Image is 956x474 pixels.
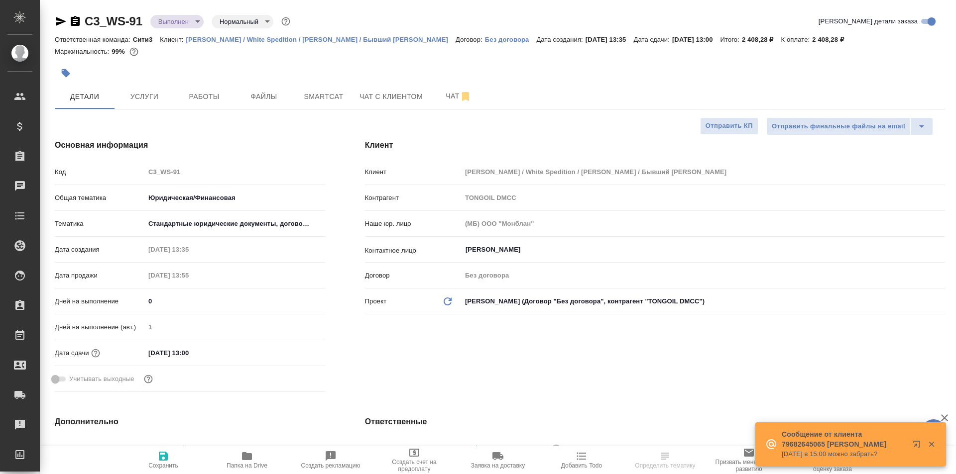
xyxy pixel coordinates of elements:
span: Smartcat [300,91,348,103]
p: Маржинальность: [55,48,112,55]
p: 2 408,28 ₽ [812,36,851,43]
p: [DATE] 13:35 [586,36,634,43]
input: ✎ Введи что-нибудь [145,294,325,308]
svg: Отписаться [460,91,472,102]
p: Путь на drive [55,444,145,454]
span: Заявка на доставку [471,462,525,469]
p: Тематика [55,219,145,229]
div: Юридическая/Финансовая [145,190,325,206]
span: Работы [180,91,228,103]
div: [PERSON_NAME] [492,443,564,455]
button: Добавить Todo [540,446,623,474]
span: Сохранить [148,462,178,469]
p: Без договора [485,36,537,43]
button: Призвать менеджера по развитию [707,446,791,474]
p: Сообщение от клиента 79682645065 [PERSON_NAME] [782,429,906,449]
p: Проект [365,296,387,306]
button: Скопировать ссылку [69,15,81,27]
p: Договор [365,271,462,281]
span: Услуги [120,91,168,103]
p: Дата продажи [55,271,145,281]
button: Нормальный [217,17,261,26]
span: Определить тематику [635,462,695,469]
button: Выполнен [155,17,192,26]
p: Код [55,167,145,177]
input: Пустое поле [145,165,325,179]
h4: Основная информация [55,139,325,151]
button: 🙏 [921,419,946,444]
p: Клиент: [160,36,186,43]
span: Учитывать выходные [69,374,134,384]
button: Добавить тэг [55,62,77,84]
button: Отправить КП [700,117,758,135]
button: Добавить менеджера [465,437,488,461]
input: Пустое поле [462,190,945,205]
button: Open [940,249,942,251]
span: Отправить финальные файлы на email [772,121,905,132]
p: Клиент [365,167,462,177]
span: Детали [61,91,109,103]
button: Открыть в новой вкладке [907,434,931,458]
h4: Ответственные [365,416,945,428]
p: [DATE] в 15:00 можно забрать? [782,449,906,459]
span: Создать счет на предоплату [378,459,450,473]
p: Наше юр. лицо [365,219,462,229]
button: Папка на Drive [205,446,289,474]
input: Пустое поле [145,320,325,334]
div: [PERSON_NAME] (Договор "Без договора", контрагент "TONGOIL DMCC") [462,293,945,310]
p: Дней на выполнение [55,296,145,306]
p: Дата сдачи: [633,36,672,43]
button: Если добавить услуги и заполнить их объемом, то дата рассчитается автоматически [89,347,102,360]
button: Заявка на доставку [456,446,540,474]
div: Выполнен [150,15,204,28]
span: Папка на Drive [227,462,267,469]
span: Добавить Todo [561,462,602,469]
h4: Клиент [365,139,945,151]
p: Договор: [456,36,485,43]
span: Отправить КП [706,120,753,132]
p: К оплате: [781,36,813,43]
a: [PERSON_NAME] / White Spedition / [PERSON_NAME] / Бывший [PERSON_NAME] [186,35,456,43]
div: split button [766,117,933,135]
input: Пустое поле [145,441,325,456]
p: [PERSON_NAME] / White Spedition / [PERSON_NAME] / Бывший [PERSON_NAME] [186,36,456,43]
p: Контрагент [365,193,462,203]
p: Дата сдачи [55,348,89,358]
button: Создать счет на предоплату [372,446,456,474]
span: [PERSON_NAME] детали заказа [819,16,918,26]
input: ✎ Введи что-нибудь [145,346,232,360]
button: Доп статусы указывают на важность/срочность заказа [279,15,292,28]
p: 99% [112,48,127,55]
button: Отправить финальные файлы на email [766,117,911,135]
p: Ответственная команда: [55,36,133,43]
p: Контактное лицо [365,246,462,256]
button: 30.10 RUB; [127,45,140,58]
button: Определить тематику [623,446,707,474]
span: Файлы [240,91,288,103]
input: Пустое поле [462,165,945,179]
button: Создать рекламацию [289,446,372,474]
button: Закрыть [921,440,942,449]
span: Призвать менеджера по развитию [713,459,785,473]
span: Создать рекламацию [301,462,360,469]
p: Общая тематика [55,193,145,203]
p: 2 408,28 ₽ [742,36,781,43]
p: Сити3 [133,36,160,43]
div: Стандартные юридические документы, договоры, уставы [145,215,325,232]
button: Скопировать ссылку для ЯМессенджера [55,15,67,27]
p: Клиентские менеджеры [365,445,462,455]
p: Дней на выполнение (авт.) [55,322,145,332]
p: Итого: [720,36,742,43]
input: Пустое поле [145,268,232,283]
span: Чат с клиентом [359,91,423,103]
button: Выбери, если сб и вс нужно считать рабочими днями для выполнения заказа. [142,373,155,385]
p: Дата создания: [536,36,585,43]
span: [PERSON_NAME] [492,444,554,454]
p: Дата создания [55,245,145,255]
input: Пустое поле [462,268,945,283]
a: Без договора [485,35,537,43]
div: Выполнен [212,15,273,28]
input: Пустое поле [462,216,945,231]
span: Чат [435,90,482,102]
input: Пустое поле [145,242,232,257]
